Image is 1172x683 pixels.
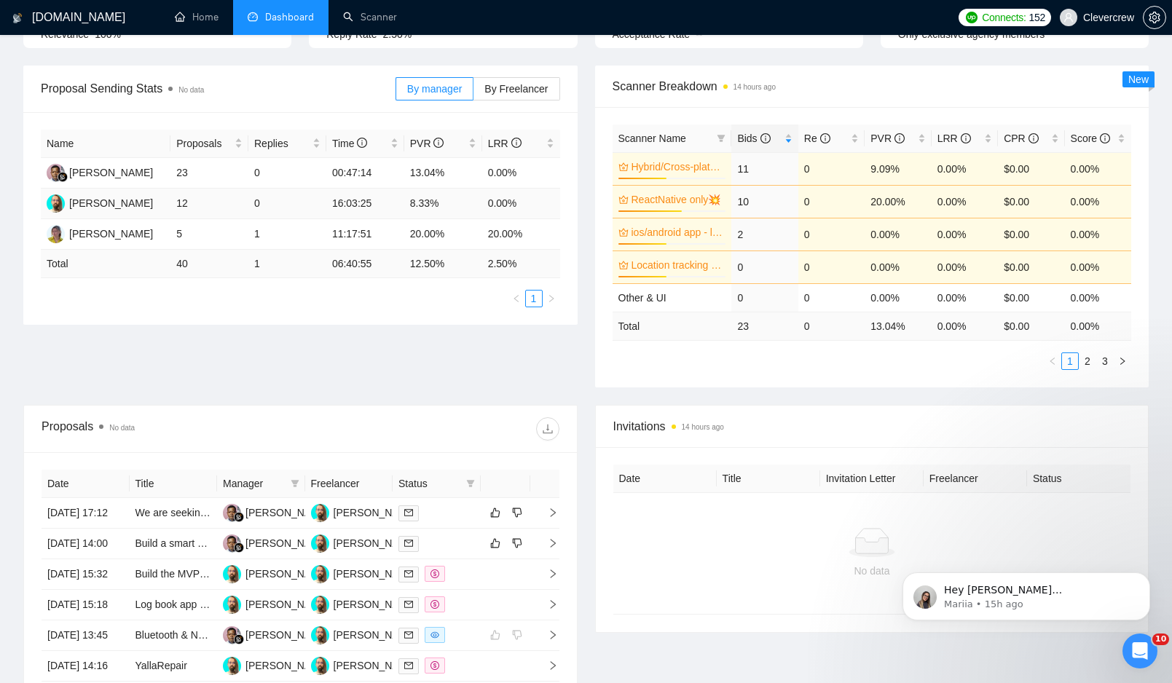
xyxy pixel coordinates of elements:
span: filter [291,479,299,488]
span: 2.50% [383,28,412,40]
td: Total [613,312,732,340]
span: PVR [870,133,905,144]
span: download [537,423,559,435]
td: 0 [731,283,798,312]
time: 14 hours ago [734,83,776,91]
span: Manager [223,475,285,491]
img: gigradar-bm.png [234,634,244,644]
a: 2 [1079,353,1096,369]
a: homeHome [175,11,219,23]
td: 11 [731,152,798,185]
td: 0.00% [932,283,998,312]
span: Only exclusive agency members [898,28,1045,40]
td: [DATE] 13:45 [42,620,130,651]
span: right [536,630,558,640]
span: Relevance [41,28,89,40]
div: [PERSON_NAME] [334,505,417,521]
span: Status [398,475,460,491]
img: upwork-logo.png [966,12,978,23]
button: left [508,290,525,307]
span: right [536,569,558,579]
li: 2 [1079,352,1096,370]
iframe: Intercom live chat [1122,633,1157,668]
td: 0.00% [865,218,931,250]
th: Freelancer [305,470,393,498]
img: AM [223,504,241,522]
th: Title [130,470,218,498]
a: Build a smart search mobile application for sports rules reference [135,537,429,549]
span: crown [618,227,629,237]
span: info-circle [433,138,444,148]
span: dislike [512,507,522,518]
td: Total [41,250,170,278]
img: DK [311,565,329,583]
span: dislike [512,537,522,549]
img: AM [223,626,241,644]
span: -- [696,28,702,40]
td: 40 [170,250,248,278]
span: dollar [430,569,439,578]
div: [PERSON_NAME] [245,535,329,551]
span: LRR [937,133,971,144]
span: right [547,294,556,303]
a: Log book app developer for transportanion [GEOGRAPHIC_DATA]/canada FMCSA regulated [135,599,556,610]
li: Previous Page [508,290,525,307]
td: 1 [248,250,326,278]
span: Dashboard [265,11,314,23]
td: 0 [798,283,865,312]
div: [PERSON_NAME] [245,566,329,582]
td: 0 [248,158,326,189]
td: 13.04 % [865,312,931,340]
button: setting [1143,6,1166,29]
a: DK[PERSON_NAME] [311,659,417,671]
a: DK[PERSON_NAME] [311,598,417,609]
td: 0.00% [932,218,998,250]
a: setting [1143,12,1166,23]
td: 12 [170,189,248,219]
button: like [487,534,504,552]
td: 0.00% [865,250,931,283]
img: DK [311,504,329,522]
span: info-circle [357,138,367,148]
a: DK[PERSON_NAME] [223,659,329,671]
td: $0.00 [998,152,1064,185]
img: gigradar-bm.png [234,542,244,553]
span: crown [618,194,629,205]
td: 23 [731,312,798,340]
td: 06:40:55 [326,250,404,278]
td: 20.00% [482,219,560,250]
td: 0.00% [1065,152,1131,185]
span: right [536,508,558,518]
td: We are seeking an experienced mobile app developer (iOS/Android) to help us bring NordRide to life [130,498,218,529]
div: [PERSON_NAME] [334,535,417,551]
td: Bluetooth & NFC Expert [130,620,218,651]
a: ReactNative only💥 [632,192,723,208]
a: Other & UI [618,292,666,304]
a: TY[PERSON_NAME] [47,227,153,239]
td: 0.00% [1065,283,1131,312]
img: DK [311,657,329,675]
span: filter [463,473,478,494]
img: TY [47,225,65,243]
a: 1 [1062,353,1078,369]
span: Bids [737,133,770,144]
span: left [1048,357,1057,366]
a: Location tracking mobile [632,257,723,273]
td: $0.00 [998,250,1064,283]
a: DK[PERSON_NAME] [311,628,417,640]
td: 0.00% [1065,218,1131,250]
td: 0 [248,189,326,219]
td: 20.00% [865,185,931,218]
td: $0.00 [998,185,1064,218]
td: [DATE] 14:16 [42,651,130,682]
li: 3 [1096,352,1114,370]
span: mail [404,508,413,517]
span: info-circle [961,133,971,143]
div: [PERSON_NAME] [334,627,417,643]
td: 0.00 % [1065,312,1131,340]
a: Build the MVP for a Next-Gen Fintech Product [135,568,344,580]
td: 13.04% [404,158,482,189]
li: Next Page [1114,352,1131,370]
